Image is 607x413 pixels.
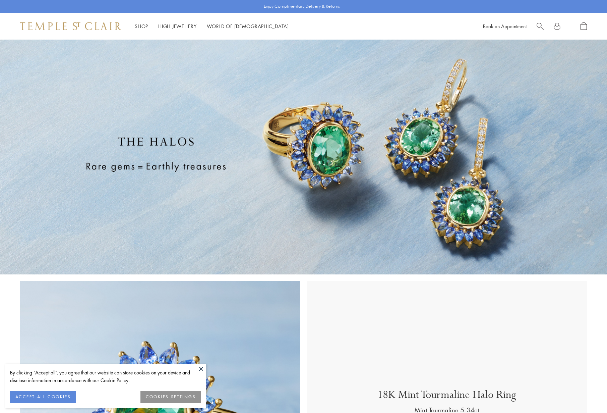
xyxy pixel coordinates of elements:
img: Temple St. Clair [20,22,121,30]
a: Search [537,22,544,31]
a: High JewelleryHigh Jewellery [158,23,197,30]
a: Open Shopping Bag [581,22,587,31]
nav: Main navigation [135,22,289,31]
p: 18K Mint Tourmaline Halo Ring [377,388,516,405]
iframe: Gorgias live chat messenger [573,381,600,406]
button: COOKIES SETTINGS [140,391,201,403]
a: World of [DEMOGRAPHIC_DATA]World of [DEMOGRAPHIC_DATA] [207,23,289,30]
a: Book an Appointment [483,23,527,30]
button: ACCEPT ALL COOKIES [10,391,76,403]
div: By clicking “Accept all”, you agree that our website can store cookies on your device and disclos... [10,369,201,384]
a: ShopShop [135,23,148,30]
p: Enjoy Complimentary Delivery & Returns [264,3,340,10]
